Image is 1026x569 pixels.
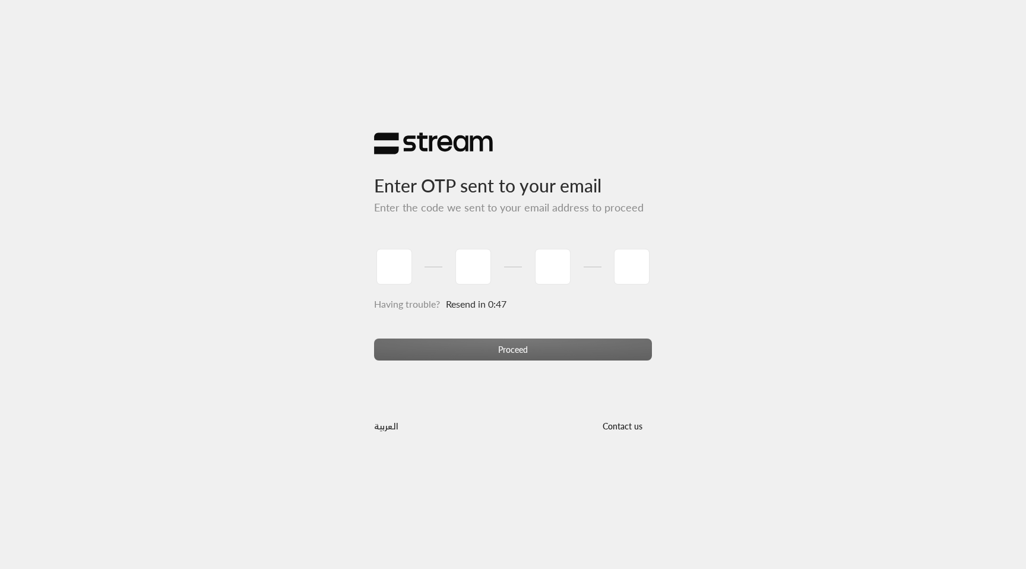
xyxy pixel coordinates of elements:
a: Contact us [593,421,652,431]
span: Having trouble? [374,298,440,309]
a: العربية [374,415,398,437]
span: Resend in 0:47 [446,298,506,309]
h5: Enter the code we sent to your email address to proceed [374,201,652,214]
img: Stream Logo [374,132,493,155]
button: Contact us [593,415,652,437]
h3: Enter OTP sent to your email [374,155,652,196]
